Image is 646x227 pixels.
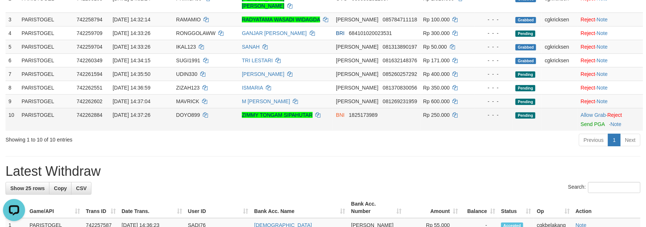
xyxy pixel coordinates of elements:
a: 1 [608,134,621,146]
td: · [578,81,643,94]
th: Bank Acc. Number: activate to sort column ascending [348,197,404,218]
span: 742262551 [77,85,103,91]
span: [DATE] 14:34:15 [113,57,150,63]
a: Next [620,134,640,146]
a: [PERSON_NAME] [242,71,284,77]
a: ISMARIA [242,85,263,91]
a: SANAH [242,44,260,50]
td: · [578,67,643,81]
a: Send PGA [581,121,605,127]
div: - - - [478,98,510,105]
td: cgkricksen [542,40,578,53]
span: RAMAMIO [176,17,201,22]
td: 8 [6,81,19,94]
span: Rp 250.000 [423,112,450,118]
span: Pending [515,71,535,78]
span: Rp 350.000 [423,85,450,91]
a: Reject [581,71,595,77]
a: Previous [579,134,608,146]
span: [PERSON_NAME] [336,71,378,77]
a: Note [597,85,608,91]
h1: Latest Withdraw [6,164,640,179]
td: PARISTOGEL [19,67,74,81]
span: Rp 300.000 [423,30,450,36]
td: PARISTOGEL [19,108,74,131]
span: 742259709 [77,30,103,36]
span: 742259704 [77,44,103,50]
span: 742260349 [77,57,103,63]
span: UDIN330 [176,71,198,77]
span: [PERSON_NAME] [336,98,378,104]
a: Note [597,98,608,104]
span: [PERSON_NAME] [336,57,378,63]
span: Pending [515,112,535,119]
th: Action [573,197,640,218]
td: · [578,53,643,67]
span: 742262602 [77,98,103,104]
th: Trans ID: activate to sort column ascending [83,197,119,218]
span: Pending [515,99,535,105]
td: 9 [6,94,19,108]
th: Amount: activate to sort column ascending [404,197,461,218]
label: Search: [568,182,640,193]
span: SUGI1991 [176,57,200,63]
span: Rp 400.000 [423,71,450,77]
a: Reject [581,57,595,63]
th: Game/API: activate to sort column ascending [27,197,83,218]
a: Note [597,17,608,22]
td: PARISTOGEL [19,26,74,40]
th: User ID: activate to sort column ascending [185,197,251,218]
span: IKAL123 [176,44,196,50]
td: PARISTOGEL [19,94,74,108]
td: PARISTOGEL [19,13,74,26]
span: CSV [76,185,87,191]
span: Rp 50.000 [423,44,447,50]
div: - - - [478,57,510,64]
td: 4 [6,26,19,40]
td: PARISTOGEL [19,81,74,94]
span: RONGGOLAWW [176,30,216,36]
span: [PERSON_NAME] [336,44,378,50]
td: · [578,26,643,40]
th: Bank Acc. Name: activate to sort column ascending [251,197,348,218]
span: DOYO899 [176,112,200,118]
span: Copy 081632148376 to clipboard [383,57,417,63]
span: Copy 085784711118 to clipboard [383,17,417,22]
span: Copy 1825173989 to clipboard [349,112,378,118]
div: - - - [478,111,510,119]
a: Note [597,44,608,50]
span: · [581,112,607,118]
div: - - - [478,84,510,91]
button: Open LiveChat chat widget [3,3,25,25]
span: [DATE] 14:37:26 [113,112,150,118]
span: Grabbed [515,58,536,64]
span: Copy 684101020023531 to clipboard [349,30,392,36]
span: Rp 600.000 [423,98,450,104]
td: 10 [6,108,19,131]
a: CSV [71,182,91,195]
th: Balance: activate to sort column ascending [461,197,498,218]
th: Date Trans.: activate to sort column ascending [119,197,185,218]
td: 5 [6,40,19,53]
span: Copy 081269231959 to clipboard [383,98,417,104]
a: Note [611,121,622,127]
span: Copy [54,185,67,191]
td: 7 [6,67,19,81]
span: 742262884 [77,112,103,118]
a: Note [597,71,608,77]
a: Reject [581,17,595,22]
span: [DATE] 14:32:14 [113,17,150,22]
span: BNI [336,112,344,118]
a: Show 25 rows [6,182,49,195]
a: Allow Grab [581,112,606,118]
td: 3 [6,13,19,26]
span: Grabbed [515,17,536,23]
a: Copy [49,182,72,195]
span: Rp 171.000 [423,57,450,63]
span: Grabbed [515,44,536,50]
div: - - - [478,43,510,50]
a: Reject [607,112,622,118]
span: [DATE] 14:35:50 [113,71,150,77]
a: Reject [581,44,595,50]
a: ZIMMY TONGAM SIPAHUTAR [242,112,313,118]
